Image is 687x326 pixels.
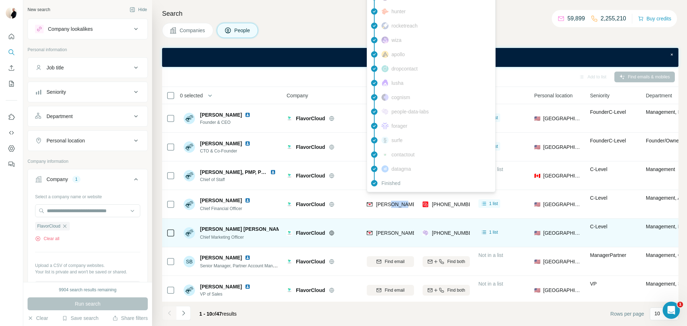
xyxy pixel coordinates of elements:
[6,142,17,155] button: Dashboard
[489,115,498,121] span: 1 list
[184,256,195,267] div: SB
[245,255,250,261] img: LinkedIn logo
[534,143,540,151] span: 🇺🇸
[391,51,405,58] span: apollo
[543,201,581,208] span: [GEOGRAPHIC_DATA]
[543,229,581,237] span: [GEOGRAPHIC_DATA]
[47,137,85,144] div: Personal location
[489,200,498,207] span: 1 list
[200,225,286,233] span: [PERSON_NAME] [PERSON_NAME]
[270,169,276,175] img: LinkedIn logo
[590,138,626,143] span: Founder C-Level
[391,137,403,144] span: surfe
[590,109,626,115] span: Founder C-Level
[391,8,406,15] span: hunter
[296,143,325,151] span: FlavorCloud
[234,27,251,34] span: People
[391,108,429,115] span: people-data-labs
[543,287,581,294] span: [GEOGRAPHIC_DATA]
[654,310,660,317] p: 10
[534,229,540,237] span: 🇺🇸
[381,94,389,101] img: provider cognism logo
[590,92,609,99] span: Seniority
[381,108,389,115] img: provider people-data-labs logo
[381,153,389,156] img: provider contactout logo
[199,311,237,317] span: results
[296,229,325,237] span: FlavorCloud
[62,315,98,322] button: Save search
[543,172,581,179] span: [GEOGRAPHIC_DATA]
[296,201,325,208] span: FlavorCloud
[199,311,212,317] span: 1 - 10
[381,51,389,58] img: provider apollo logo
[200,140,242,147] span: [PERSON_NAME]
[184,170,195,181] img: Avatar
[381,79,389,87] img: provider lusha logo
[28,20,147,38] button: Company lookalikes
[287,201,292,207] img: Logo of FlavorCloud
[200,283,242,290] span: [PERSON_NAME]
[184,199,195,210] img: Avatar
[35,235,59,242] button: Clear all
[28,6,50,13] div: New search
[381,165,389,172] img: provider datagma logo
[6,111,17,123] button: Use Surfe on LinkedIn
[590,224,607,229] span: C-Level
[245,198,250,203] img: LinkedIn logo
[184,227,195,239] img: Avatar
[6,77,17,90] button: My lists
[287,92,308,99] span: Company
[381,8,389,14] img: provider hunter logo
[367,201,372,208] img: provider findymail logo
[534,115,540,122] span: 🇺🇸
[367,256,414,267] button: Find email
[200,235,244,240] span: Chief Marketing Officer
[125,4,152,15] button: Hide
[391,65,418,72] span: dropcontact
[287,173,292,179] img: Logo of FlavorCloud
[6,7,17,19] img: Avatar
[35,191,140,200] div: Select a company name or website
[381,180,400,187] span: Finished
[200,176,279,183] span: Chief of Staff
[112,315,148,322] button: Share filters
[534,287,540,294] span: 🇺🇸
[638,14,671,24] button: Buy credits
[47,88,66,96] div: Seniority
[381,37,389,44] img: provider wiza logo
[385,258,404,265] span: Find email
[180,27,206,34] span: Companies
[646,92,672,99] span: Department
[447,287,465,293] span: Find both
[590,166,607,172] span: C-Level
[391,79,403,87] span: lusha
[432,201,477,207] span: [PHONE_NUMBER]
[543,143,581,151] span: [GEOGRAPHIC_DATA]
[601,14,626,23] p: 2,255,210
[184,113,195,124] img: Avatar
[6,158,17,171] button: Feedback
[376,230,544,236] span: [PERSON_NAME][EMAIL_ADDRESS][PERSON_NAME][DOMAIN_NAME]
[391,165,411,172] span: datagma
[478,281,503,287] span: Not in a list
[212,311,216,317] span: of
[367,285,414,296] button: Find email
[296,287,325,294] span: FlavorCloud
[478,252,503,258] span: Not in a list
[6,46,17,59] button: Search
[28,47,148,53] p: Personal information
[646,166,675,172] span: Management
[423,201,428,208] img: provider prospeo logo
[590,252,626,258] span: Manager Partner
[391,151,415,158] span: contactout
[48,25,93,33] div: Company lookalikes
[432,230,477,236] span: [PHONE_NUMBER]
[489,143,498,150] span: 1 list
[245,112,250,118] img: LinkedIn logo
[287,116,292,121] img: Logo of FlavorCloud
[176,306,191,320] button: Navigate to next page
[391,37,401,44] span: wiza
[28,171,147,191] button: Company1
[567,14,585,23] p: 59,899
[391,122,407,130] span: forager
